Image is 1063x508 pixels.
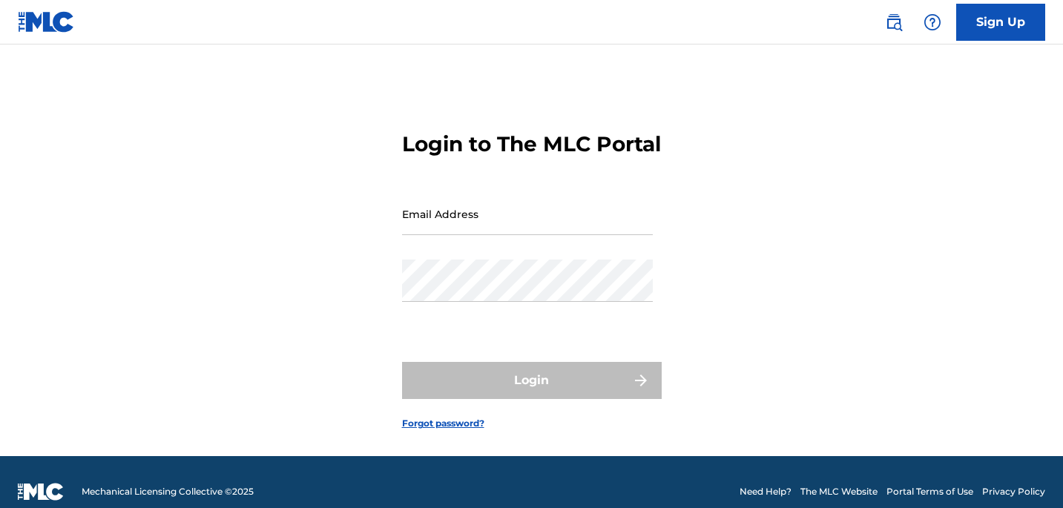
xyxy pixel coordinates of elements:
[956,4,1045,41] a: Sign Up
[740,485,792,498] a: Need Help?
[879,7,909,37] a: Public Search
[918,7,947,37] div: Help
[402,417,484,430] a: Forgot password?
[924,13,941,31] img: help
[885,13,903,31] img: search
[402,131,661,157] h3: Login to The MLC Portal
[886,485,973,498] a: Portal Terms of Use
[18,11,75,33] img: MLC Logo
[82,485,254,498] span: Mechanical Licensing Collective © 2025
[982,485,1045,498] a: Privacy Policy
[800,485,878,498] a: The MLC Website
[18,483,64,501] img: logo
